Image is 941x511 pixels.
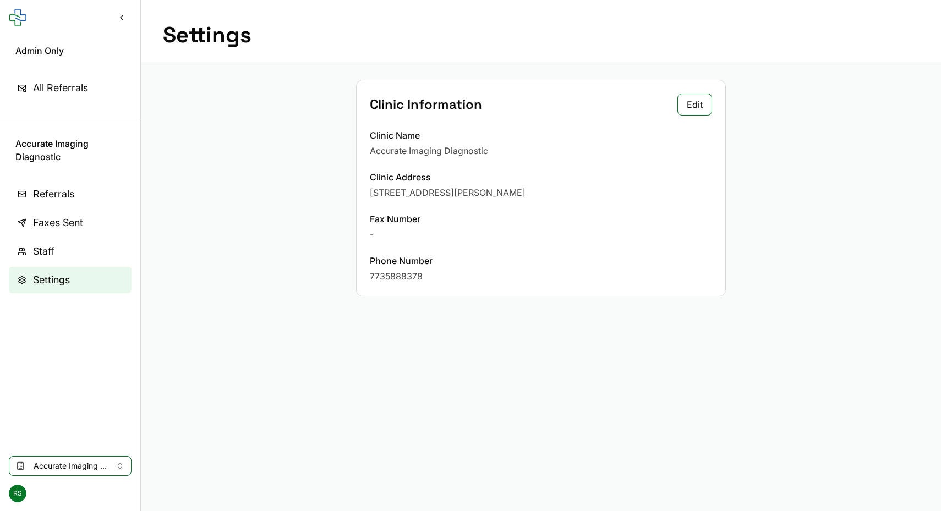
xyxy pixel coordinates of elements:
[677,94,712,116] button: Edit
[370,129,712,142] div: Clinic Name
[370,270,712,283] div: 7735888378
[370,254,712,267] div: Phone Number
[33,215,83,230] span: Faxes Sent
[370,212,712,226] div: Fax Number
[163,22,251,48] h1: Settings
[370,144,712,157] div: Accurate Imaging Diagnostic
[370,186,712,199] div: [STREET_ADDRESS][PERSON_NAME]
[33,244,54,259] span: Staff
[9,181,132,207] a: Referrals
[33,272,70,288] span: Settings
[15,137,125,163] span: Accurate Imaging Diagnostic
[9,456,132,476] button: Select clinic
[33,80,88,96] span: All Referrals
[9,238,132,265] a: Staff
[9,267,132,293] a: Settings
[9,75,132,101] a: All Referrals
[9,210,132,236] a: Faxes Sent
[370,171,712,184] div: Clinic Address
[9,485,26,502] span: RS
[15,44,125,57] span: Admin Only
[370,228,712,241] div: -
[33,186,74,202] span: Referrals
[370,96,482,113] h2: Clinic Information
[34,460,107,471] span: Accurate Imaging Diagnostic
[112,8,132,28] button: Collapse sidebar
